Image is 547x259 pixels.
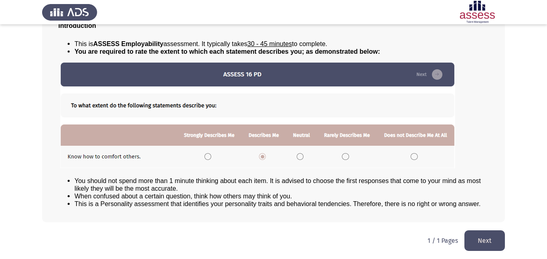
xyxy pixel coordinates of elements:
span: You should not spend more than 1 minute thinking about each item. It is advised to choose the fir... [74,177,481,192]
span: This is a Personality assessment that identifies your personality traits and behavioral tendencie... [74,200,481,207]
span: You are required to rate the extent to which each statement describes you; as demonstrated below: [74,48,380,55]
img: Assess Talent Management logo [42,1,97,23]
button: load next page [464,230,505,251]
span: Introduction [58,22,96,29]
u: 30 - 45 minutes [247,40,292,47]
b: ASSESS Employability [93,40,163,47]
span: When confused about a certain question, think how others may think of you. [74,193,292,200]
p: 1 / 1 Pages [428,237,458,244]
img: Assessment logo of ASSESS Employability - EBI [450,1,505,23]
span: This is assessment. It typically takes to complete. [74,40,327,47]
